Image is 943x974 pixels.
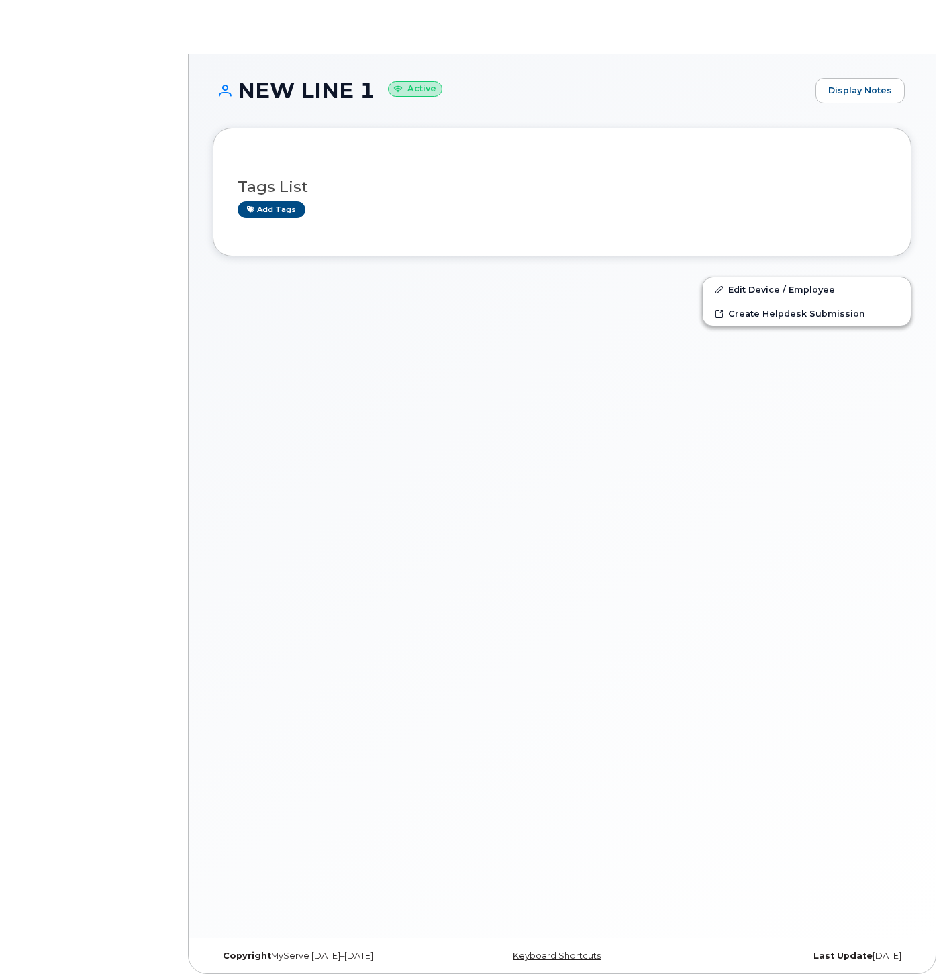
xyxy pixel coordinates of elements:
[223,951,271,961] strong: Copyright
[388,81,442,97] small: Active
[513,951,601,961] a: Keyboard Shortcuts
[213,951,446,961] div: MyServe [DATE]–[DATE]
[813,951,873,961] strong: Last Update
[703,301,911,326] a: Create Helpdesk Submission
[238,179,887,195] h3: Tags List
[213,79,809,102] h1: NEW LINE 1
[703,277,911,301] a: Edit Device / Employee
[679,951,911,961] div: [DATE]
[815,78,905,103] a: Display Notes
[238,201,305,218] a: Add tags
